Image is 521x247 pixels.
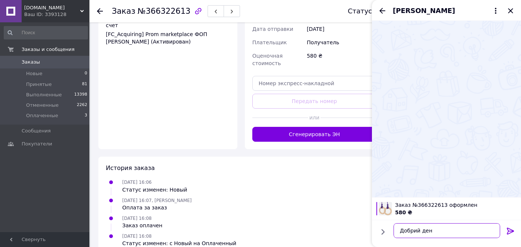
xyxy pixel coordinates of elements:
div: 580 ₴ [305,49,378,70]
button: Показать кнопки [378,227,388,237]
span: Troli.shop [24,4,80,11]
input: Поиск [4,26,88,39]
div: Вернуться назад [97,7,103,15]
span: Сообщения [22,128,51,134]
button: Сгенерировать ЭН [252,127,376,142]
div: Ваш ID: 3393128 [24,11,89,18]
div: [DATE] [305,22,378,36]
img: 6805382309_w100_h100_detskie-gimnasticheskie-koltsa.jpg [379,202,392,215]
input: Номер экспресс-накладной [252,76,376,91]
span: Принятые [26,81,52,88]
div: Заказ оплачен [122,222,162,229]
div: Статус изменен: Новый [122,186,187,193]
span: Оценочная стоимость [252,53,282,66]
span: [DATE] 16:08 [122,216,152,221]
div: Получатель [305,36,378,49]
span: Выполненные [26,92,62,98]
span: [DATE] 16:06 [122,180,152,185]
span: 2262 [77,102,87,109]
span: №366322613 [138,7,190,16]
span: Дата отправки [252,26,293,32]
span: Заказы и сообщения [22,46,75,53]
span: [PERSON_NAME] [393,6,455,16]
div: [FC_Acquiring] Prom marketplace ФОП [PERSON_NAME] (Активирован) [106,31,230,45]
span: 580 ₴ [395,209,412,215]
span: 13398 [74,92,87,98]
span: История заказа [106,164,155,171]
span: 81 [82,81,87,88]
button: Закрыть [506,6,515,15]
span: 3 [85,112,87,119]
button: [PERSON_NAME] [393,6,500,16]
div: Статус заказа [348,7,398,15]
span: Заказы [22,59,40,65]
textarea: Добрий ден [394,223,500,238]
span: [DATE] 16:08 [122,234,152,239]
span: [DATE] 16:07, [PERSON_NAME] [122,198,192,203]
span: Отмененные [26,102,59,109]
div: Статус изменен: с Новый на Оплаченный [122,240,236,247]
span: или [308,114,321,121]
span: Оплаченные [26,112,58,119]
span: Новые [26,70,42,77]
span: 0 [85,70,87,77]
div: Оплата за заказ [122,204,192,211]
span: Заказ [112,7,135,16]
span: Заказ №366322613 оформлен [395,201,517,209]
div: Средства будут зачислены на расчетный счет [106,14,230,45]
span: Покупатели [22,141,52,147]
span: Плательщик [252,39,287,45]
button: Назад [378,6,387,15]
